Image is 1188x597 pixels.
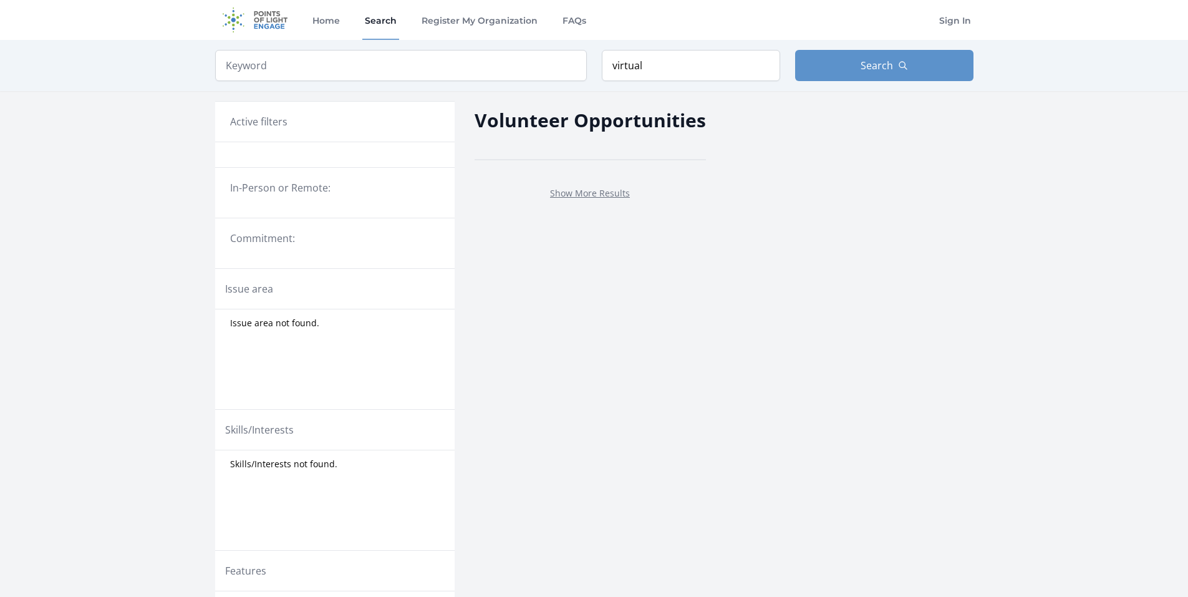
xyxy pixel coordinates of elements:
[795,50,973,81] button: Search
[225,563,266,578] legend: Features
[225,281,273,296] legend: Issue area
[230,317,319,329] span: Issue area not found.
[230,458,337,470] span: Skills/Interests not found.
[215,50,587,81] input: Keyword
[230,114,287,129] h3: Active filters
[225,422,294,437] legend: Skills/Interests
[230,180,440,195] legend: In-Person or Remote:
[550,187,630,199] a: Show More Results
[475,106,706,134] h2: Volunteer Opportunities
[861,58,893,73] span: Search
[602,50,780,81] input: Location
[230,231,440,246] legend: Commitment:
